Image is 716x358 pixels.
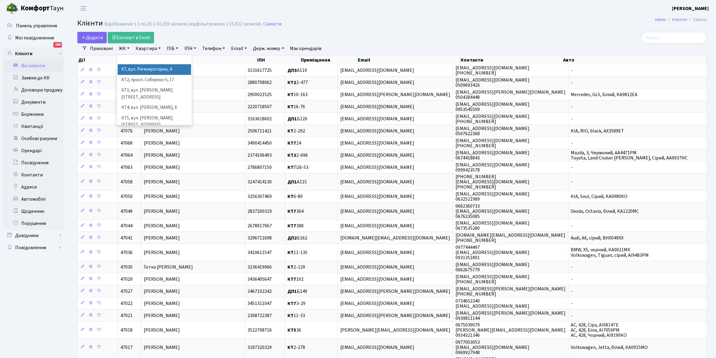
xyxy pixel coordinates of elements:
span: [PERSON_NAME] [144,208,180,215]
a: Клієнти [3,48,64,60]
span: Audi, A6, сірий, ВН0049ХХ [571,235,624,241]
span: 3187320329 [248,344,272,351]
b: КТ7 [287,140,296,146]
a: Особові рахунки [3,132,64,145]
a: Автомобілі [3,193,64,205]
span: [PERSON_NAME] [144,276,180,283]
span: [EMAIL_ADDRESS][DOMAIN_NAME] [340,344,414,351]
span: [EMAIL_ADDRESS][PERSON_NAME][DOMAIN_NAME] 0504284448 [455,89,566,101]
span: 11-135 [287,249,308,256]
span: 47027 [120,288,133,295]
a: Admin [655,16,666,23]
span: 47050 [120,193,133,200]
span: [DOMAIN_NAME][EMAIL_ADDRESS][DOMAIN_NAME] [PHONE_NUMBER] [455,232,565,244]
span: Skoda, Octavia, білий, KA1220MC [571,208,639,215]
a: Контакти [3,169,64,181]
span: 102 [287,276,304,283]
a: ПІБ [164,43,181,54]
span: - [571,140,573,146]
span: [PERSON_NAME] [144,193,180,200]
span: 3410611547 [248,249,272,256]
span: 16-76 [287,103,305,110]
span: [EMAIL_ADDRESS][DOMAIN_NAME] [340,276,414,283]
span: [EMAIL_ADDRESS][DOMAIN_NAME] [340,103,414,110]
span: - [571,79,573,86]
th: Email [358,56,460,64]
a: Повідомлення [3,242,64,254]
a: Держ. номер [250,43,286,54]
b: КТ [287,344,294,351]
li: КТ3, вул. [PERSON_NAME][STREET_ADDRESS] [118,85,191,102]
span: - [571,67,573,74]
a: Експорт в Excel [108,32,154,43]
b: ДП3 [287,67,297,74]
span: [EMAIL_ADDRESS][DOMAIN_NAME] [340,79,414,86]
span: 47022 [120,300,133,307]
span: [PERSON_NAME] [144,235,180,241]
a: Скинути [263,21,281,27]
span: 388 [287,222,304,229]
span: [PHONE_NUMBER] [EMAIL_ADDRESS][DOMAIN_NAME] [PHONE_NUMBER] [455,173,529,190]
a: Квартира [133,43,163,54]
b: КТ7 [287,222,296,229]
span: 47076 [120,128,133,134]
span: 47068 [120,140,133,146]
span: 47041 [120,235,133,241]
span: [PERSON_NAME][EMAIL_ADDRESS][DOMAIN_NAME] [340,327,450,333]
span: 2506711421 [248,128,272,134]
a: Договори продажу [3,84,64,96]
li: КТ, вул. Регенераторна, 4 [118,64,191,75]
span: [EMAIL_ADDRESS][DOMAIN_NAME] [340,249,414,256]
a: Приховані [88,43,115,54]
span: [EMAIL_ADDRESS][DOMAIN_NAME] [PHONE_NUMBER] [455,113,529,125]
a: Щоденник [3,205,64,217]
a: Всі клієнти [3,60,64,72]
b: КТ [287,164,294,171]
span: [PERSON_NAME] [144,164,180,171]
a: Email [229,43,249,54]
span: [EMAIL_ADDRESS][DOMAIN_NAME] [PHONE_NUMBER] [455,273,529,285]
span: 10-163 [287,91,308,98]
span: [EMAIL_ADDRESS][DOMAIN_NAME] [PHONE_NUMBER] [455,65,529,76]
span: [EMAIL_ADDRESS][DOMAIN_NAME] 0674418843 [455,149,529,161]
span: [PERSON_NAME] [144,312,180,319]
span: [EMAIL_ADDRESS][PERSON_NAME][DOMAIN_NAME] [340,312,450,319]
span: [EMAIL_ADDRESS][DOMAIN_NAME] 0507622368 [455,125,529,137]
a: Квитанції [3,120,64,132]
span: 2308722387 [248,312,272,319]
span: [EMAIL_ADDRESS][DOMAIN_NAME] 0673535280 [455,220,529,232]
b: КТ2 [287,79,296,86]
span: 2900021525 [248,91,272,98]
span: 2-696 [287,152,308,159]
span: Таун [21,3,64,14]
a: Додати [77,32,107,43]
span: [EMAIL_ADDRESS][DOMAIN_NAME] 0999423578 [455,162,529,173]
span: 2678917967 [248,222,272,229]
span: [EMAIL_ADDRESS][DOMAIN_NAME] [340,222,414,229]
span: [PERSON_NAME] [144,288,180,295]
nav: breadcrumb [646,13,716,26]
th: Дії [78,56,118,64]
span: 47036 [120,249,133,256]
span: 364 [287,208,304,215]
span: Б149 [287,288,307,295]
span: Б162 [287,235,307,241]
span: - [571,179,573,185]
span: [PERSON_NAME] [144,344,180,351]
a: [PERSON_NAME] [672,5,709,12]
span: [DOMAIN_NAME][EMAIL_ADDRESS][DOMAIN_NAME] [340,235,450,241]
span: 47049 [120,208,133,215]
span: [EMAIL_ADDRESS][DOMAIN_NAME] [340,300,414,307]
span: [PERSON_NAME] [144,128,180,134]
span: [PERSON_NAME] [144,300,180,307]
span: [EMAIL_ADDRESS][DOMAIN_NAME] 0953545509 [455,101,529,113]
span: 0977444497 [EMAIL_ADDRESS][DOMAIN_NAME] 0931351801 [455,244,529,261]
button: Переключити навігацію [76,3,91,13]
span: 36 [287,327,301,333]
span: 3467102342 [248,288,272,295]
span: 3436405647 [248,276,272,283]
b: КТ5 [287,327,296,333]
span: 0734652340 [EMAIL_ADDRESS][DOMAIN_NAME] [455,298,529,309]
a: Телефон [200,43,227,54]
span: 2-129 [287,264,305,270]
